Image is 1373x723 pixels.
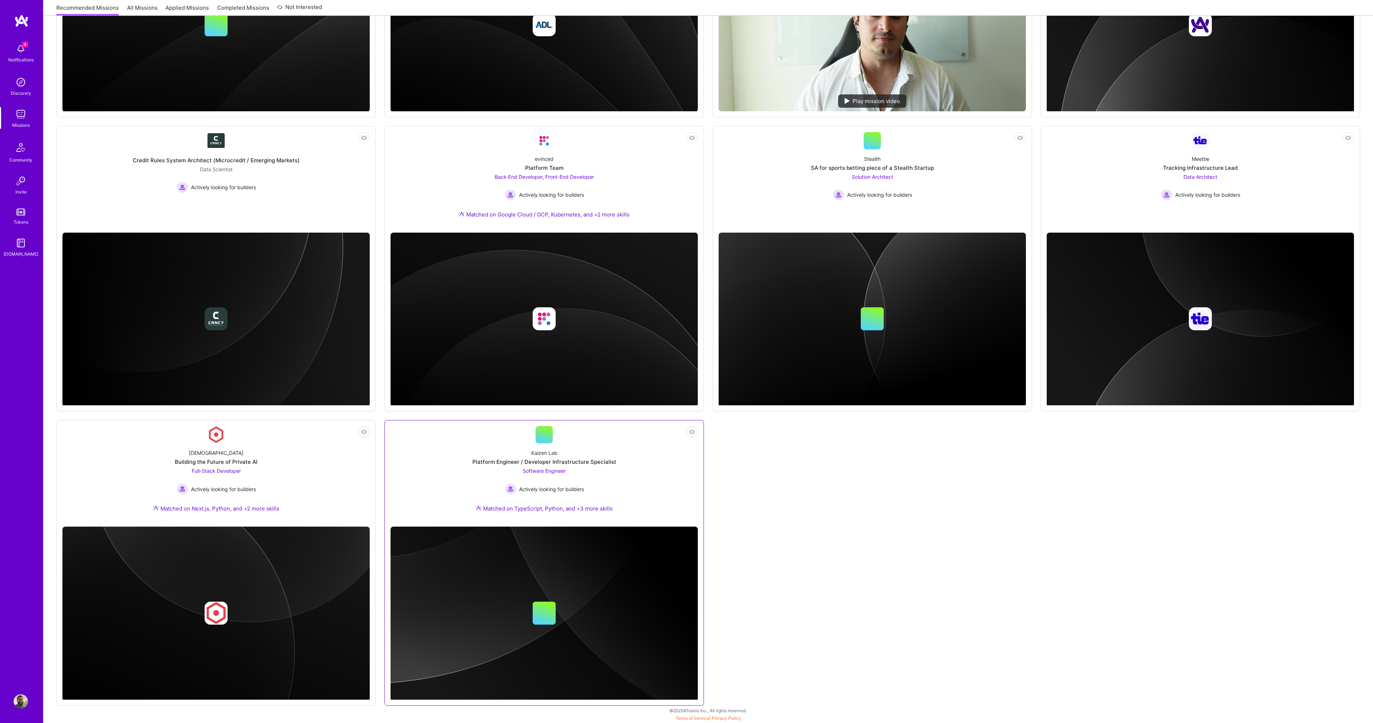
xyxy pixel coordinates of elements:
div: Meettie [1192,155,1209,163]
span: Data Architect [1183,174,1217,180]
img: bell [14,42,28,56]
a: Company LogoCredit Rules System Architect (Microcredit / Emerging Markets)Data Scientist Actively... [62,132,370,227]
img: Company logo [205,307,228,330]
img: Actively looking for builders [177,483,188,495]
img: Actively looking for builders [505,189,516,201]
img: play [845,98,850,104]
img: discovery [14,75,28,89]
span: Actively looking for builders [519,191,584,199]
a: Terms of Service [676,715,709,721]
div: Notifications [8,56,34,64]
img: Community [12,139,29,156]
img: Actively looking for builders [1161,189,1172,201]
div: Matched on TypeScript, Python, and +3 more skills [476,505,613,512]
span: Actively looking for builders [191,183,256,191]
img: cover [391,527,698,701]
div: © 2025 ATeams Inc., All rights reserved. [43,701,1373,719]
div: Tracking Infrastructure Lead [1163,164,1238,172]
img: Company Logo [1192,133,1209,148]
img: cover [391,233,698,407]
img: Invite [14,174,28,188]
a: Privacy Policy [712,715,741,721]
div: Building the Future of Private AI [175,458,257,466]
a: Company LogoMeettieTracking Infrastructure LeadData Architect Actively looking for buildersActive... [1047,132,1354,227]
div: Stealth [864,155,881,163]
img: Company logo [1189,307,1212,330]
span: Actively looking for builders [191,485,256,493]
img: Company Logo [536,132,553,149]
span: Full-Stack Developer [192,468,241,474]
a: Completed Missions [217,4,269,16]
div: [DEMOGRAPHIC_DATA] [189,449,243,457]
div: SA for sports betting piece of a Stealth Startup [811,164,934,172]
i: icon EyeClosed [361,135,367,141]
span: Software Engineer [523,468,566,474]
a: Company LogoevincedPlatform TeamBack-End Developer, Front-End Developer Actively looking for buil... [391,132,698,227]
img: Company logo [533,307,556,330]
img: Company logo [205,602,228,625]
span: Solution Architect [852,174,893,180]
img: tokens [17,209,25,215]
img: Ateam Purple Icon [459,211,464,217]
img: Actively looking for builders [505,483,516,495]
span: Actively looking for builders [847,191,912,199]
span: Actively looking for builders [519,485,584,493]
div: Community [9,156,32,164]
span: | [676,715,741,721]
i: icon EyeClosed [1345,135,1351,141]
a: Company Logo[DEMOGRAPHIC_DATA]Building the Future of Private AIFull-Stack Developer Actively look... [62,426,370,521]
a: StealthSA for sports betting piece of a Stealth StartupSolution Architect Actively looking for bu... [719,132,1026,227]
span: Data Scientist [200,166,233,172]
span: Actively looking for builders [1175,191,1240,199]
div: Invite [15,188,27,196]
div: Play mission video [838,94,906,108]
div: Tokens [14,218,28,226]
div: Discovery [11,89,31,97]
div: evinced [535,155,554,163]
img: cover [62,233,370,407]
i: icon EyeClosed [689,429,695,435]
img: teamwork [14,107,28,121]
img: Company Logo [207,426,225,443]
span: 4 [22,42,28,47]
span: Back-End Developer, Front-End Developer [495,174,594,180]
img: cover [719,233,1026,407]
img: Actively looking for builders [833,189,844,201]
img: Company Logo [207,133,225,148]
i: icon EyeClosed [689,135,695,141]
div: [DOMAIN_NAME] [4,250,38,258]
img: Ateam Purple Icon [153,505,159,511]
img: cover [62,527,370,701]
a: Applied Missions [165,4,209,16]
div: Missions [12,121,30,129]
img: cover [1047,233,1354,407]
a: Kaizen LabPlatform Engineer / Developer Infrastructure SpecialistSoftware Engineer Actively looki... [391,426,698,521]
div: Matched on Next.js, Python, and +2 more skills [153,505,279,512]
div: Platform Engineer / Developer Infrastructure Specialist [472,458,616,466]
i: icon EyeClosed [1017,135,1023,141]
i: icon EyeClosed [361,429,367,435]
div: Platform Team [525,164,564,172]
img: Company logo [533,13,556,36]
div: Credit Rules System Architect (Microcredit / Emerging Markets) [133,157,300,164]
img: Company logo [1189,13,1212,36]
a: Recommended Missions [56,4,119,16]
img: User Avatar [14,694,28,709]
a: Not Interested [277,3,322,16]
img: guide book [14,236,28,250]
a: All Missions [127,4,158,16]
img: logo [14,14,29,27]
img: Ateam Purple Icon [476,505,481,511]
img: Actively looking for builders [177,182,188,193]
a: User Avatar [12,694,30,709]
div: Matched on Google Cloud / GCP, Kubernetes, and +2 more skills [459,211,630,218]
div: Kaizen Lab [531,449,557,457]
